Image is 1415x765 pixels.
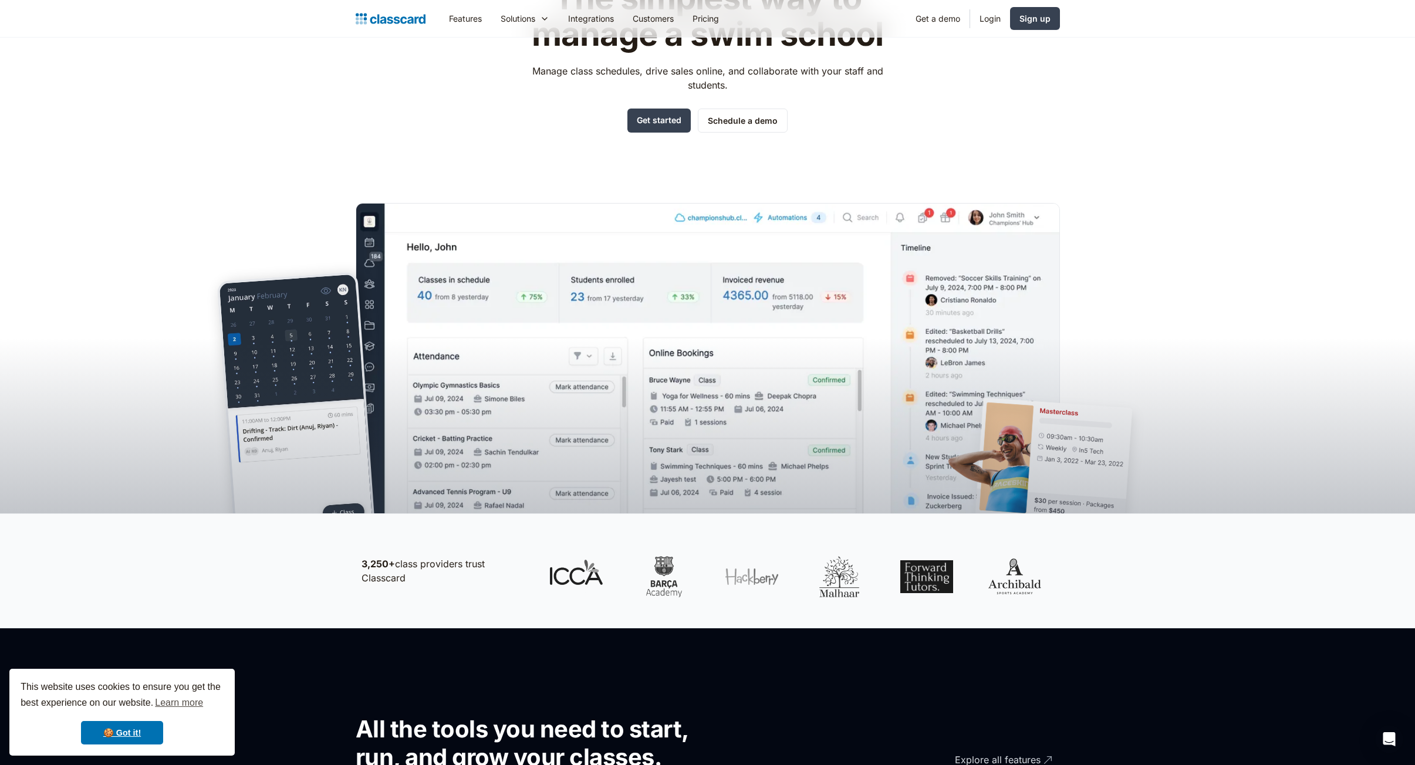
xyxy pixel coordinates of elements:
a: Pricing [683,5,728,32]
a: dismiss cookie message [81,721,163,744]
span: This website uses cookies to ensure you get the best experience on our website. [21,680,224,712]
div: Sign up [1019,12,1051,25]
div: Open Intercom Messenger [1375,725,1403,753]
strong: 3,250+ [362,558,395,570]
a: Customers [623,5,683,32]
a: Login [970,5,1010,32]
a: learn more about cookies [153,694,205,712]
a: Get a demo [906,5,970,32]
a: Get started [627,109,691,133]
div: Solutions [491,5,559,32]
div: cookieconsent [9,669,235,756]
a: Features [440,5,491,32]
a: Sign up [1010,7,1060,30]
a: Integrations [559,5,623,32]
p: Manage class schedules, drive sales online, and collaborate with your staff and students. [521,64,894,92]
div: Solutions [501,12,535,25]
a: Schedule a demo [698,109,788,133]
a: Logo [356,11,425,27]
p: class providers trust Classcard [362,557,526,585]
